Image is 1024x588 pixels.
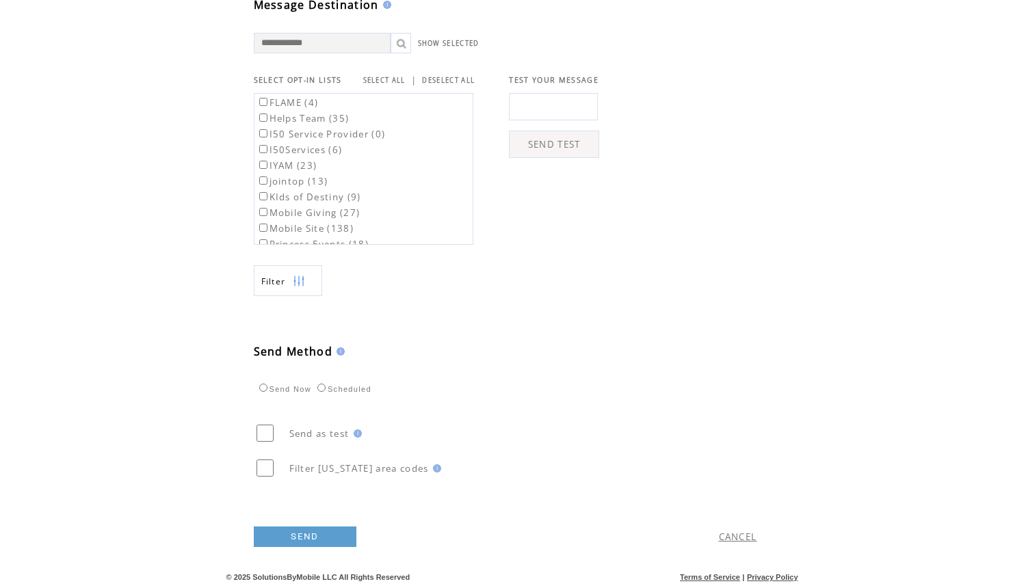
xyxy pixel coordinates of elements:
label: I50 Service Provider (0) [257,128,386,140]
a: Terms of Service [680,573,740,581]
input: Princess Events (18) [259,239,267,248]
img: help.gif [429,464,441,472]
a: Filter [254,265,322,296]
a: SEND [254,526,356,547]
input: Mobile Site (138) [259,224,267,232]
span: Filter [US_STATE] area codes [289,462,429,475]
label: FLAME (4) [257,96,319,109]
span: Send Method [254,344,333,359]
input: FLAME (4) [259,98,267,106]
span: Send as test [289,427,350,440]
label: I50Services (6) [257,144,343,156]
input: jointop (13) [259,176,267,185]
label: Scheduled [314,385,371,393]
span: TEST YOUR MESSAGE [509,75,599,85]
span: Show filters [261,276,286,287]
input: Mobile Giving (27) [259,208,267,216]
img: help.gif [379,1,391,9]
img: help.gif [350,429,362,438]
label: Princess Events (18) [257,238,369,250]
span: | [411,74,417,86]
input: I50Services (6) [259,145,267,153]
img: filters.png [293,266,305,297]
label: KIds of Destiny (9) [257,191,361,203]
img: help.gif [332,347,345,356]
label: jointop (13) [257,175,328,187]
a: CANCEL [719,531,757,543]
label: Mobile Giving (27) [257,206,360,219]
input: KIds of Destiny (9) [259,192,267,200]
input: Send Now [259,384,267,392]
label: IYAM (23) [257,159,317,172]
input: IYAM (23) [259,161,267,169]
label: Helps Team (35) [257,112,350,124]
span: | [742,573,744,581]
a: SHOW SELECTED [418,39,480,48]
label: Mobile Site (138) [257,222,354,235]
span: SELECT OPT-IN LISTS [254,75,342,85]
label: Send Now [256,385,311,393]
input: Helps Team (35) [259,113,267,122]
input: I50 Service Provider (0) [259,129,267,137]
input: Scheduled [317,384,326,392]
a: Privacy Policy [747,573,798,581]
a: SEND TEST [509,131,599,158]
span: © 2025 SolutionsByMobile LLC All Rights Reserved [226,573,410,581]
a: DESELECT ALL [422,76,475,85]
a: SELECT ALL [363,76,406,85]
